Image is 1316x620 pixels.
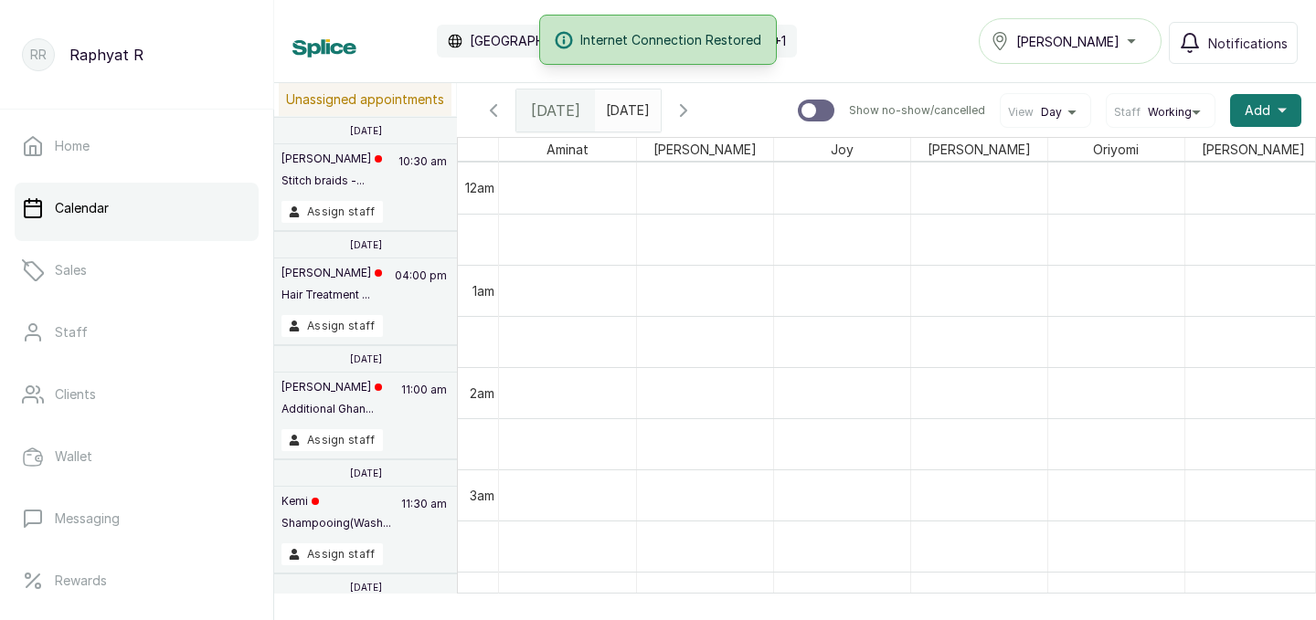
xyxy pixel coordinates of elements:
[55,199,109,217] p: Calendar
[350,125,382,136] p: [DATE]
[350,582,382,593] p: [DATE]
[281,402,382,416] p: Additional Ghan...
[466,486,498,505] div: 3am
[1148,105,1192,120] span: Working
[281,315,383,337] button: Assign staff
[1041,105,1062,120] span: Day
[1089,138,1142,161] span: Oriyomi
[1198,138,1309,161] span: [PERSON_NAME]
[1008,105,1083,120] button: ViewDay
[650,138,760,161] span: [PERSON_NAME]
[281,288,382,302] p: Hair Treatment ...
[398,380,450,429] p: 11:00 am
[398,494,450,543] p: 11:30 am
[396,152,450,201] p: 10:30 am
[55,510,120,528] p: Messaging
[465,588,498,607] div: 4am
[281,429,383,451] button: Assign staff
[531,100,580,121] span: [DATE]
[281,201,383,223] button: Assign staff
[15,369,259,420] a: Clients
[466,384,498,403] div: 2am
[55,323,88,342] p: Staff
[580,30,761,49] span: Internet Connection Restored
[55,137,90,155] p: Home
[15,307,259,358] a: Staff
[516,89,595,131] div: [DATE]
[281,516,391,531] p: Shampooing(Wash...
[15,121,259,172] a: Home
[350,468,382,478] p: [DATE]
[15,493,259,544] a: Messaging
[281,380,382,394] p: [PERSON_NAME]
[55,261,87,279] p: Sales
[350,353,382,364] p: [DATE]
[281,543,383,565] button: Assign staff
[15,555,259,606] a: Rewards
[281,152,382,166] p: [PERSON_NAME]
[350,239,382,250] p: [DATE]
[924,138,1035,161] span: [PERSON_NAME]
[1114,105,1207,120] button: StaffWorking
[281,173,382,188] p: Stitch braids -...
[55,572,107,590] p: Rewards
[15,183,259,234] a: Calendar
[1008,105,1034,120] span: View
[469,281,498,300] div: 1am
[15,245,259,296] a: Sales
[827,138,857,161] span: Joy
[279,83,451,116] p: Unassigned appointments
[15,431,259,482] a: Wallet
[1230,94,1301,127] button: Add
[281,494,391,509] p: Kemi
[849,103,985,118] p: Show no-show/cancelled
[462,178,498,197] div: 12am
[55,447,92,466] p: Wallet
[281,266,382,280] p: [PERSON_NAME]
[1114,105,1141,120] span: Staff
[55,385,96,404] p: Clients
[1245,101,1270,120] span: Add
[543,138,592,161] span: Aminat
[392,266,450,315] p: 04:00 pm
